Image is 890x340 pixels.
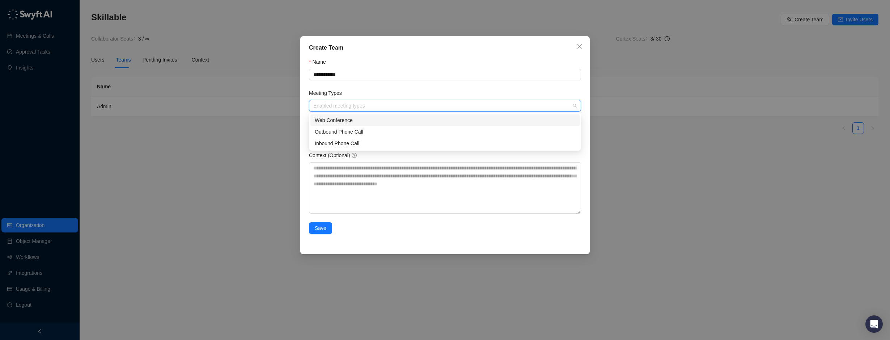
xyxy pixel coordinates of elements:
button: Save [309,222,332,234]
span: Save [315,224,326,232]
div: Inbound Phone Call [310,138,580,149]
div: Open Intercom Messenger [865,315,883,333]
div: Outbound Phone Call [315,128,575,136]
div: Outbound Phone Call [310,126,580,138]
span: question-circle [352,153,357,158]
div: Web Conference [315,116,575,124]
label: Name [309,58,331,66]
input: Name [309,69,581,80]
div: Create Team [309,43,581,52]
span: close [577,43,582,49]
button: Close [574,41,585,52]
textarea: Context (Optional) [309,162,581,214]
input: Meeting Types [313,103,315,109]
div: Inbound Phone Call [315,139,575,147]
label: Context (Optional) [309,151,362,159]
label: Meeting Types [309,89,347,97]
div: Web Conference [310,114,580,126]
